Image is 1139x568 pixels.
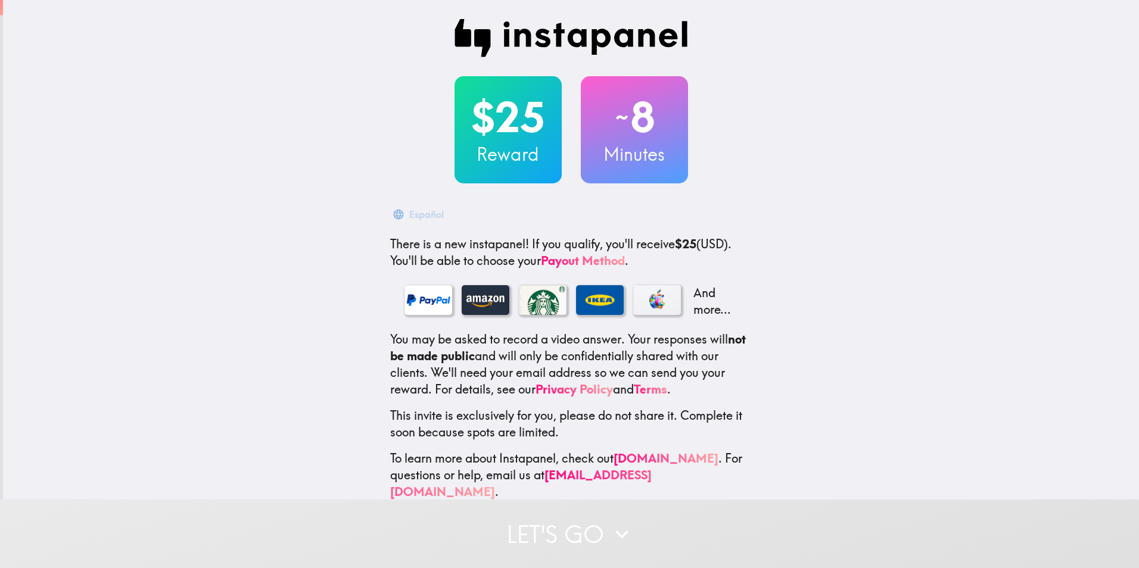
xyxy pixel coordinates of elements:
[390,236,529,251] span: There is a new instapanel!
[390,450,752,500] p: To learn more about Instapanel, check out . For questions or help, email us at .
[614,451,718,466] a: [DOMAIN_NAME]
[614,99,630,135] span: ~
[409,206,444,223] div: Español
[536,382,613,397] a: Privacy Policy
[390,331,752,398] p: You may be asked to record a video answer. Your responses will and will only be confidentially sh...
[634,382,667,397] a: Terms
[390,236,752,269] p: If you qualify, you'll receive (USD) . You'll be able to choose your .
[675,236,696,251] b: $25
[581,93,688,142] h2: 8
[390,332,746,363] b: not be made public
[455,93,562,142] h2: $25
[390,407,752,441] p: This invite is exclusively for you, please do not share it. Complete it soon because spots are li...
[455,19,688,57] img: Instapanel
[690,285,738,318] p: And more...
[390,202,449,226] button: Español
[455,142,562,167] h3: Reward
[541,253,625,268] a: Payout Method
[390,467,652,499] a: [EMAIL_ADDRESS][DOMAIN_NAME]
[581,142,688,167] h3: Minutes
